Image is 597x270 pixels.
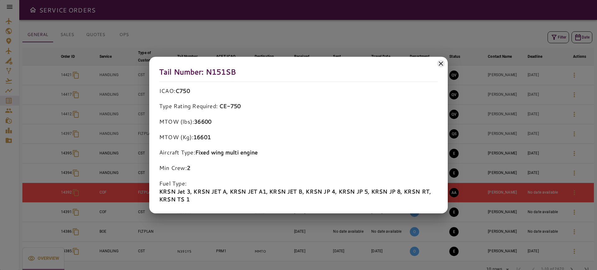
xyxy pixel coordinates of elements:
p: MTOW (Kg): [159,133,438,141]
h5: Tail Number: N151SB [159,66,438,81]
p: Aircraft Type: [159,149,438,157]
b: 2 [187,164,190,172]
p: Type Rating Required: [159,102,438,110]
p: Fuel Type: [159,180,438,204]
p: MTOW (lbs): [159,118,438,126]
b: Fixed wing multi engine [195,148,258,156]
p: ICAO: [159,87,438,95]
b: 16601 [193,133,211,141]
b: CE-750 [219,102,241,110]
b: C750 [175,86,190,94]
b: 36600 [194,117,211,126]
b: KRSN Jet 3, KRSN JET A, KRSN JET A1, KRSN JET B, KRSN JP 4, KRSN JP 5, KRSN JP 8, KRSN RT, KRSN TS 1 [159,187,438,203]
p: Min Crew: [159,164,438,172]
